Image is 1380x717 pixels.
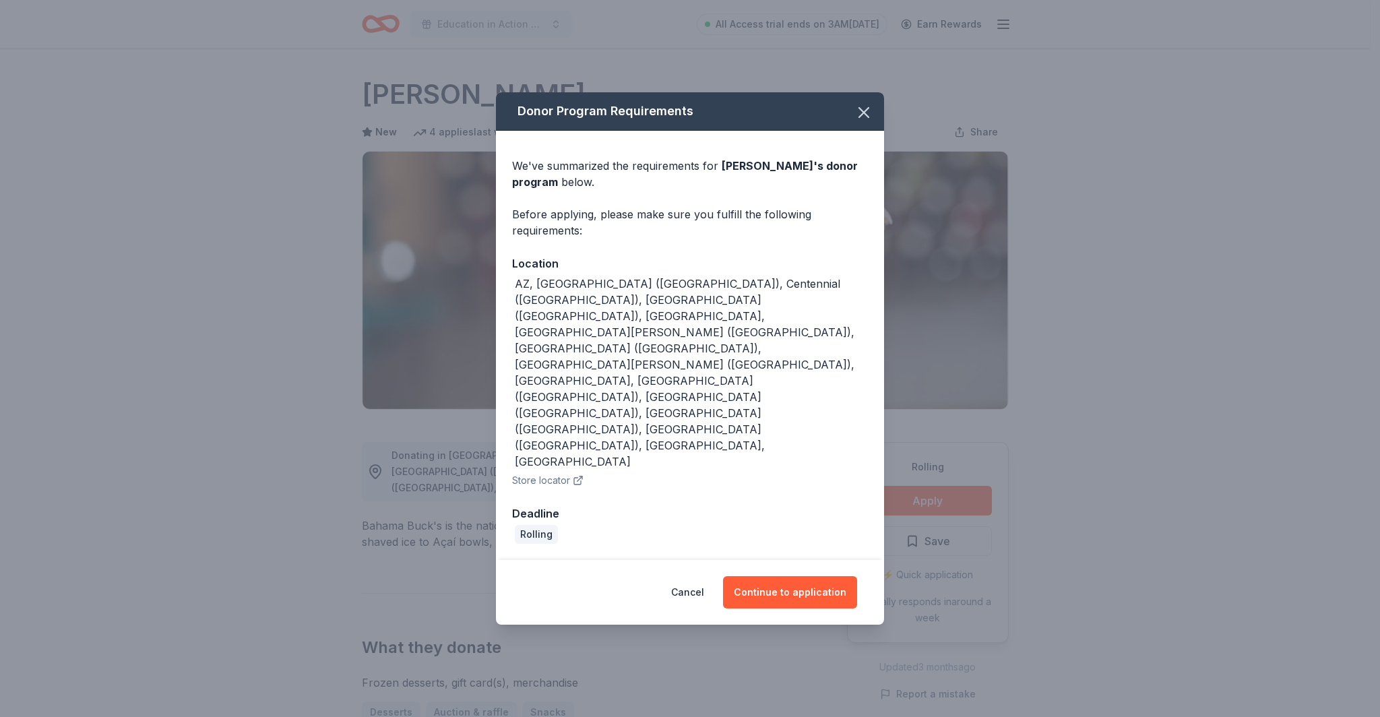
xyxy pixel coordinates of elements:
button: Store locator [512,472,584,489]
div: We've summarized the requirements for below. [512,158,868,190]
div: Rolling [515,525,558,544]
button: Cancel [671,576,704,609]
div: Before applying, please make sure you fulfill the following requirements: [512,206,868,239]
div: Location [512,255,868,272]
button: Continue to application [723,576,857,609]
div: Donor Program Requirements [496,92,884,131]
div: AZ, [GEOGRAPHIC_DATA] ([GEOGRAPHIC_DATA]), Centennial ([GEOGRAPHIC_DATA]), [GEOGRAPHIC_DATA] ([GE... [515,276,868,470]
div: Deadline [512,505,868,522]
